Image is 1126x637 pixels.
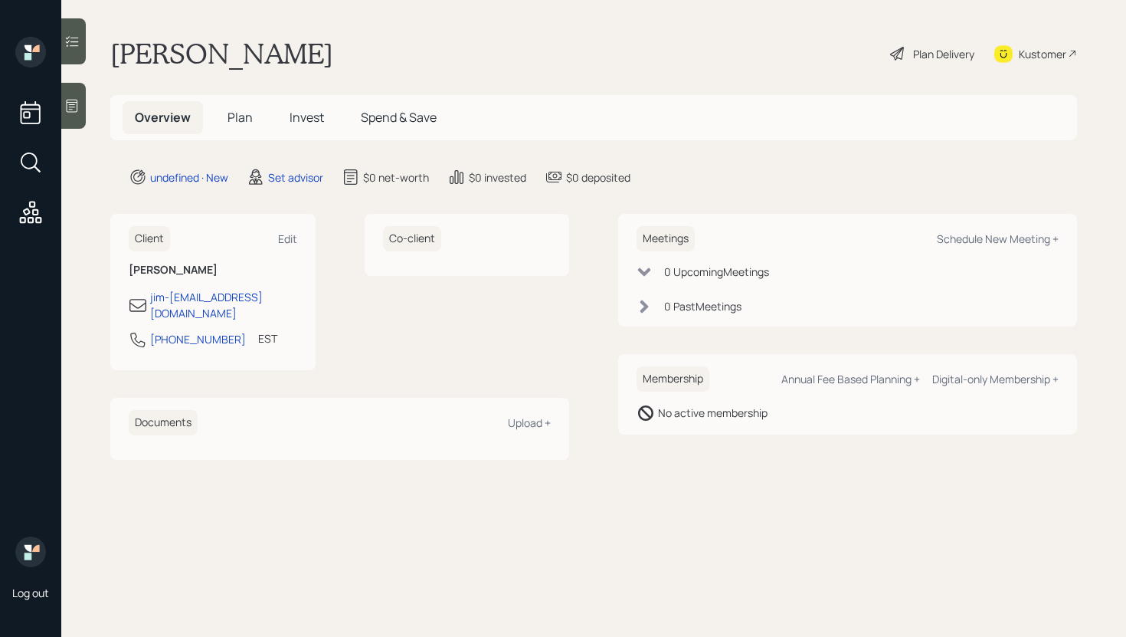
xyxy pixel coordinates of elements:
h6: Co-client [383,226,441,251]
div: Annual Fee Based Planning + [781,372,920,386]
span: Plan [227,109,253,126]
div: undefined · New [150,169,228,186]
div: [PHONE_NUMBER] [150,331,246,347]
div: Log out [12,586,49,600]
div: Set advisor [268,169,323,186]
h6: Membership [637,366,709,392]
div: EST [258,330,277,346]
div: Schedule New Meeting + [937,231,1059,246]
img: retirable_logo.png [15,537,46,567]
div: jim-[EMAIL_ADDRESS][DOMAIN_NAME] [150,289,297,321]
div: 0 Upcoming Meeting s [664,264,769,280]
h6: [PERSON_NAME] [129,264,297,277]
div: Plan Delivery [913,46,974,62]
div: Upload + [508,415,551,430]
span: Overview [135,109,191,126]
div: Kustomer [1019,46,1066,62]
h6: Meetings [637,226,695,251]
div: $0 deposited [566,169,630,186]
h6: Client [129,226,170,251]
h6: Documents [129,410,198,435]
div: $0 invested [469,169,526,186]
span: Spend & Save [361,109,437,126]
h1: [PERSON_NAME] [110,37,333,71]
div: Digital-only Membership + [932,372,1059,386]
div: $0 net-worth [363,169,429,186]
span: Invest [290,109,324,126]
div: 0 Past Meeting s [664,298,741,314]
div: Edit [278,231,297,246]
div: No active membership [658,405,768,421]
